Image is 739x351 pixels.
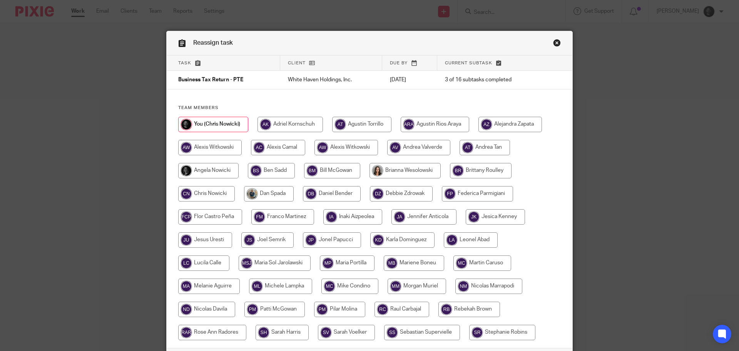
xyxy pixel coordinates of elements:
a: Close this dialog window [553,39,561,49]
p: White Haven Holdings, Inc. [288,76,375,84]
span: Reassign task [193,40,233,46]
td: 3 of 16 subtasks completed [437,71,543,89]
span: Client [288,61,306,65]
h4: Team members [178,105,561,111]
span: Due by [390,61,408,65]
span: Business Tax Return - PTE [178,77,243,83]
span: Current subtask [445,61,492,65]
span: Task [178,61,191,65]
p: [DATE] [390,76,430,84]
